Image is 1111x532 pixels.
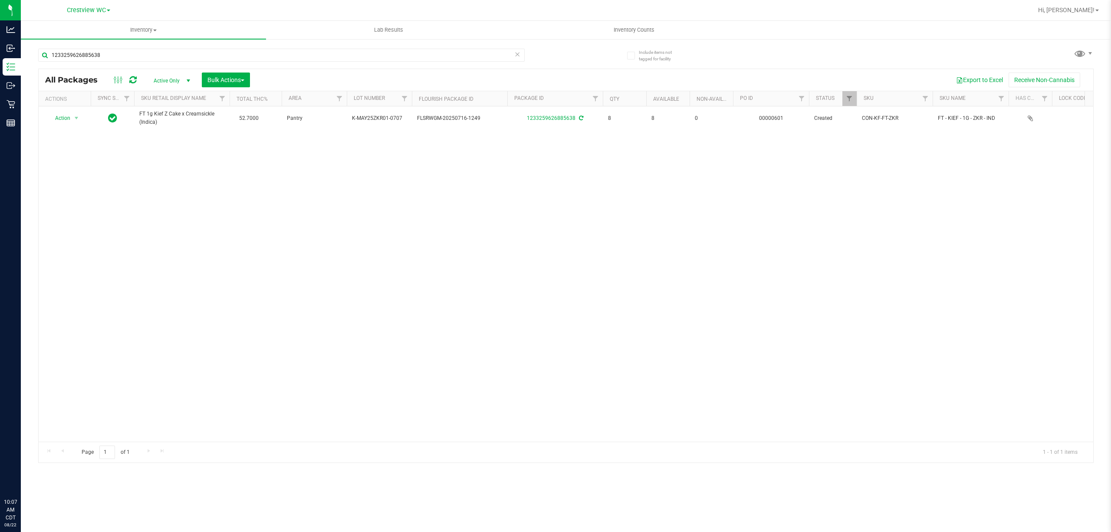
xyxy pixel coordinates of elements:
[21,26,266,34] span: Inventory
[120,91,134,106] a: Filter
[108,112,117,124] span: In Sync
[141,95,206,101] a: SKU Retail Display Name
[950,73,1009,87] button: Export to Excel
[45,96,87,102] div: Actions
[511,21,756,39] a: Inventory Counts
[514,95,544,101] a: Package ID
[938,114,1003,122] span: FT - KIEF - 1G - ZKR - IND
[514,49,520,60] span: Clear
[45,75,106,85] span: All Packages
[9,463,35,489] iframe: Resource center
[639,49,682,62] span: Include items not tagged for facility
[67,7,106,14] span: Crestview WC
[759,115,783,121] a: 00000601
[266,21,511,39] a: Lab Results
[7,100,15,109] inline-svg: Retail
[38,49,525,62] input: Search Package ID, Item Name, SKU, Lot or Part Number...
[1009,73,1080,87] button: Receive Non-Cannabis
[7,25,15,34] inline-svg: Analytics
[4,498,17,522] p: 10:07 AM CDT
[419,96,473,102] a: Flourish Package ID
[608,114,641,122] span: 8
[7,63,15,71] inline-svg: Inventory
[215,91,230,106] a: Filter
[99,446,115,459] input: 1
[795,91,809,106] a: Filter
[864,95,874,101] a: SKU
[207,76,244,83] span: Bulk Actions
[235,112,263,125] span: 52.7000
[578,115,583,121] span: Sync from Compliance System
[994,91,1009,106] a: Filter
[139,110,224,126] span: FT 1g Kief Z Cake x Creamsickle (Indica)
[697,96,735,102] a: Non-Available
[527,115,575,121] a: 1233259626885638
[814,114,851,122] span: Created
[74,446,137,459] span: Page of 1
[287,114,342,122] span: Pantry
[98,95,131,101] a: Sync Status
[352,114,407,122] span: K-MAY25ZKR01-0707
[588,91,603,106] a: Filter
[289,95,302,101] a: Area
[417,114,502,122] span: FLSRWGM-20250716-1249
[1059,95,1087,101] a: Lock Code
[7,44,15,53] inline-svg: Inbound
[602,26,666,34] span: Inventory Counts
[7,119,15,127] inline-svg: Reports
[332,91,347,106] a: Filter
[1036,446,1085,459] span: 1 - 1 of 1 items
[862,114,927,122] span: CON-KF-FT-ZKR
[842,91,857,106] a: Filter
[1038,7,1095,13] span: Hi, [PERSON_NAME]!
[610,96,619,102] a: Qty
[4,522,17,528] p: 08/22
[651,114,684,122] span: 8
[21,21,266,39] a: Inventory
[71,112,82,124] span: select
[1009,91,1052,106] th: Has COA
[1038,91,1052,106] a: Filter
[237,96,268,102] a: Total THC%
[7,81,15,90] inline-svg: Outbound
[202,73,250,87] button: Bulk Actions
[740,95,753,101] a: PO ID
[47,112,71,124] span: Action
[354,95,385,101] a: Lot Number
[362,26,415,34] span: Lab Results
[918,91,933,106] a: Filter
[940,95,966,101] a: SKU Name
[398,91,412,106] a: Filter
[816,95,835,101] a: Status
[695,114,728,122] span: 0
[653,96,679,102] a: Available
